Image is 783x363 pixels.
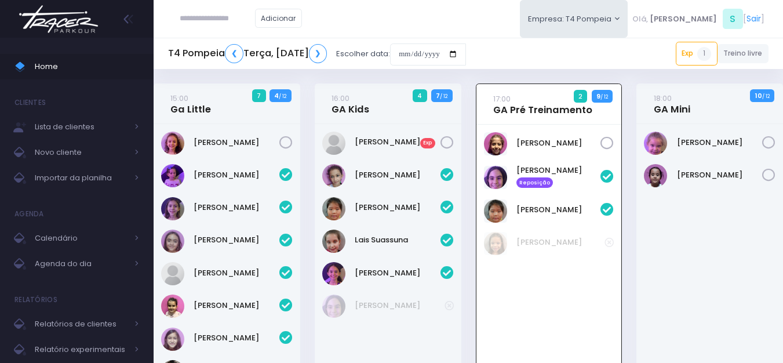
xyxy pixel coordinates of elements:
[35,119,128,135] span: Lista de clientes
[35,317,128,332] span: Relatórios de clientes
[493,93,511,104] small: 17:00
[279,93,286,100] small: / 12
[168,44,327,63] h5: T4 Pompeia Terça, [DATE]
[484,232,507,255] img: Júlia Ibarrola Lima
[723,9,743,29] span: S
[574,90,588,103] span: 2
[161,164,184,187] img: Alice Mattos
[484,166,507,189] img: Antonella Rossi Paes Previtalli
[252,89,266,102] span: 7
[644,164,667,187] img: Laura Lopes Rodrigues
[355,169,440,181] a: [PERSON_NAME]
[600,93,608,100] small: / 12
[355,267,440,279] a: [PERSON_NAME]
[274,91,279,100] strong: 4
[194,300,279,311] a: [PERSON_NAME]
[322,295,345,318] img: Antonella Rossi Paes Previtalli
[194,332,279,344] a: [PERSON_NAME]
[14,288,57,311] h4: Relatórios
[632,13,648,25] span: Olá,
[516,204,601,216] a: [PERSON_NAME]
[650,13,717,25] span: [PERSON_NAME]
[413,89,427,102] span: 4
[628,6,769,32] div: [ ]
[35,145,128,160] span: Novo cliente
[255,9,303,28] a: Adicionar
[516,137,601,149] a: [PERSON_NAME]
[194,267,279,279] a: [PERSON_NAME]
[332,92,369,115] a: 16:00GA Kids
[355,136,440,148] a: [PERSON_NAME]Exp
[516,165,601,188] a: [PERSON_NAME] Reposição
[484,132,507,155] img: Julia Gomes
[677,137,763,148] a: [PERSON_NAME]
[161,132,184,155] img: Laura da Silva Gueroni
[762,93,770,100] small: / 12
[35,170,128,186] span: Importar da planilha
[225,44,243,63] a: ❮
[596,92,600,101] strong: 9
[516,177,553,188] span: Reposição
[194,169,279,181] a: [PERSON_NAME]
[440,93,447,100] small: / 12
[170,92,211,115] a: 15:00Ga Little
[168,41,466,67] div: Escolher data:
[697,47,711,61] span: 1
[654,92,690,115] a: 18:00GA Mini
[493,93,592,116] a: 17:00GA Pré Treinamento
[436,91,440,100] strong: 7
[718,44,769,63] a: Treino livre
[35,256,128,271] span: Agenda do dia
[194,234,279,246] a: [PERSON_NAME]
[322,262,345,285] img: Lara Souza
[35,59,139,74] span: Home
[755,91,762,100] strong: 10
[194,202,279,213] a: [PERSON_NAME]
[14,91,46,114] h4: Clientes
[654,93,672,104] small: 18:00
[309,44,327,63] a: ❯
[420,138,435,148] span: Exp
[161,197,184,220] img: Antonella Zappa Marques
[644,132,667,155] img: Bella Mandelli
[170,93,188,104] small: 15:00
[355,202,440,213] a: [PERSON_NAME]
[355,234,440,246] a: Lais Suassuna
[194,137,279,148] a: [PERSON_NAME]
[322,230,345,253] img: Lais Suassuna
[161,328,184,351] img: Olívia Marconato Pizzo
[355,300,445,311] a: [PERSON_NAME]
[322,197,345,220] img: Júlia Ayumi Tiba
[161,262,184,285] img: Júlia Meneguim Merlo
[746,13,761,25] a: Sair
[332,93,349,104] small: 16:00
[516,237,605,248] a: [PERSON_NAME]
[161,295,184,318] img: Nicole Esteves Fabri
[322,164,345,187] img: Ivy Miki Miessa Guadanuci
[484,199,507,223] img: Júlia Ayumi Tiba
[322,132,345,155] img: Manuela Bianchi Vieira de Moraes
[161,230,184,253] img: Eloah Meneguim Tenorio
[677,169,763,181] a: [PERSON_NAME]
[35,231,128,246] span: Calendário
[14,202,44,226] h4: Agenda
[35,342,128,357] span: Relatório experimentais
[676,42,718,65] a: Exp1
